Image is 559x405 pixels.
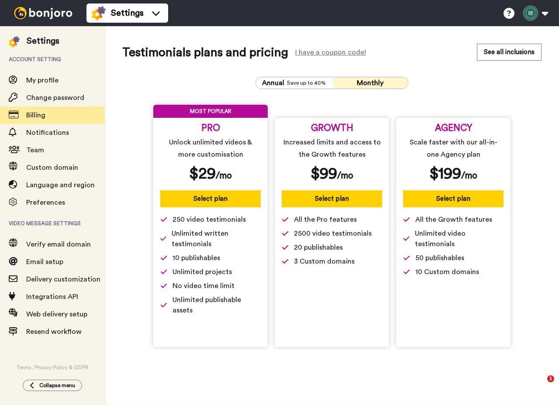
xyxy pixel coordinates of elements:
span: Monthly [357,79,383,86]
span: Scale faster with our all-in-one Agency plan [405,136,502,161]
span: $ 199 [429,166,461,182]
span: /mo [337,171,353,180]
span: $ 29 [189,166,216,182]
span: GROWTH [311,125,353,132]
span: 3 Custom domains [294,256,355,267]
span: /mo [461,171,477,180]
span: $ 99 [311,166,337,182]
button: AnnualSave up to 40% [256,77,332,89]
span: Unlimited video testimonials [415,228,504,249]
div: I have a coupon code! [295,50,366,55]
span: Unlock unlimited videos & more customisation [162,136,259,161]
span: 50 publishables [415,253,464,263]
span: PRO [201,125,220,132]
span: Preferences [26,199,65,206]
span: MOST POPULAR [153,105,268,118]
img: settings-colored.svg [9,36,20,47]
button: Select plan [160,190,261,207]
span: Notifications [26,129,69,136]
span: 1 [547,375,554,382]
span: 250 video testimonials [173,214,246,225]
span: /mo [216,171,232,180]
span: Unlimited publishable assets [173,295,261,316]
button: See all inclusions [477,44,542,61]
span: Unlimited written testimonials [172,228,261,249]
span: Change password [26,94,84,101]
span: All the Pro features [294,214,357,225]
span: Increased limits and access to the Growth features [283,136,381,161]
span: Annual [262,78,284,88]
iframe: Intercom live chat [529,375,550,396]
span: Save up to 40% [287,79,326,86]
div: Settings [27,35,59,47]
span: All the Growth features [415,214,492,225]
span: 10 publishables [173,253,220,263]
span: Email setup [26,258,63,265]
button: Monthly [332,77,408,89]
span: No video time limit [173,281,235,291]
span: Resend workflow [26,328,82,335]
span: Collapse menu [39,382,75,389]
button: Select plan [403,190,504,207]
span: Verify email domain [26,241,91,248]
button: Collapse menu [23,380,82,391]
span: Team [26,147,44,154]
span: AGENCY [435,125,472,132]
span: 2500 video testimonials [294,228,372,239]
span: Language and region [26,182,95,189]
span: Unlimited projects [173,267,232,277]
span: Web delivery setup [26,311,87,318]
span: 10 Custom domains [415,267,479,277]
span: Integrations API [26,293,78,300]
img: bj-logo-header-white.svg [10,7,76,19]
img: settings-colored.svg [92,6,106,20]
span: Billing [26,112,45,119]
span: Custom domain [26,164,78,171]
span: Settings [111,7,144,19]
span: Delivery customization [26,276,100,283]
span: 20 publishables [294,242,343,253]
button: Select plan [282,190,382,207]
span: Testimonials plans and pricing [122,44,288,61]
span: My profile [26,77,59,84]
